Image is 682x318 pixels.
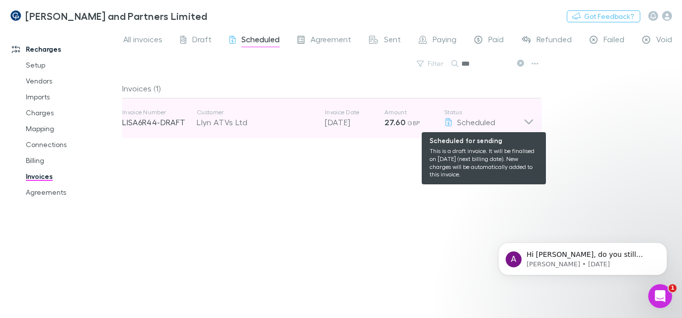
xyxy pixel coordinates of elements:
strong: 27.60 [384,117,405,127]
p: Amount [384,108,444,116]
a: Agreements [16,184,128,200]
span: Draft [192,34,212,47]
span: Scheduled [457,117,495,127]
a: Setup [16,57,128,73]
img: Coates and Partners Limited's Logo [10,10,21,22]
h3: [PERSON_NAME] and Partners Limited [25,10,208,22]
iframe: Intercom notifications message [483,222,682,291]
a: [PERSON_NAME] and Partners Limited [4,4,214,28]
div: Llyn ATVs Ltd [197,116,315,128]
span: Scheduled [241,34,280,47]
a: Recharges [2,41,128,57]
p: LISA6R44-DRAFT [122,116,197,128]
span: Failed [604,34,624,47]
span: Refunded [536,34,572,47]
span: Paid [488,34,504,47]
span: 1 [669,284,677,292]
span: Sent [384,34,401,47]
a: Vendors [16,73,128,89]
div: Invoice NumberLISA6R44-DRAFTCustomerLlyn ATVs LtdInvoice Date[DATE]Amount27.60 GBPStatus [114,98,542,138]
p: [DATE] [325,116,384,128]
a: Billing [16,153,128,168]
span: GBP [407,119,420,127]
a: Imports [16,89,128,105]
span: All invoices [123,34,162,47]
span: Void [656,34,672,47]
p: Status [444,108,524,116]
a: Charges [16,105,128,121]
p: Invoice Number [122,108,197,116]
button: Filter [412,58,450,70]
button: Got Feedback? [567,10,640,22]
a: Invoices [16,168,128,184]
a: Mapping [16,121,128,137]
iframe: Intercom live chat [648,284,672,308]
span: Agreement [310,34,351,47]
a: Connections [16,137,128,153]
p: Customer [197,108,315,116]
p: Invoice Date [325,108,384,116]
span: Paying [433,34,456,47]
